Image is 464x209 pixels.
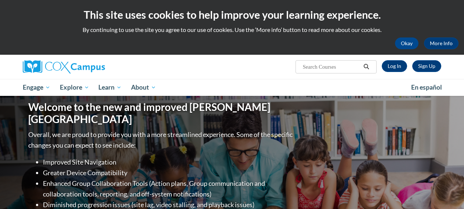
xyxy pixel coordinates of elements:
[6,7,458,22] h2: This site uses cookies to help improve your learning experience.
[411,83,442,91] span: En español
[302,62,361,71] input: Search Courses
[55,79,94,96] a: Explore
[98,83,122,92] span: Learn
[6,26,458,34] p: By continuing to use the site you agree to our use of cookies. Use the ‘More info’ button to read...
[131,83,156,92] span: About
[406,80,447,95] a: En español
[28,129,294,151] p: Overall, we are proud to provide you with a more streamlined experience. Some of the specific cha...
[60,83,89,92] span: Explore
[382,60,407,72] a: Log In
[18,79,55,96] a: Engage
[43,178,294,199] li: Enhanced Group Collaboration Tools (Action plans, Group communication and collaboration tools, re...
[126,79,161,96] a: About
[17,79,447,96] div: Main menu
[23,83,50,92] span: Engage
[395,37,418,49] button: Okay
[43,157,294,167] li: Improved Site Navigation
[412,60,441,72] a: Register
[23,60,155,73] a: Cox Campus
[28,101,294,126] h1: Welcome to the new and improved [PERSON_NAME][GEOGRAPHIC_DATA]
[435,180,458,203] iframe: Button to launch messaging window
[424,37,458,49] a: More Info
[94,79,126,96] a: Learn
[43,167,294,178] li: Greater Device Compatibility
[23,60,105,73] img: Cox Campus
[361,62,372,71] button: Search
